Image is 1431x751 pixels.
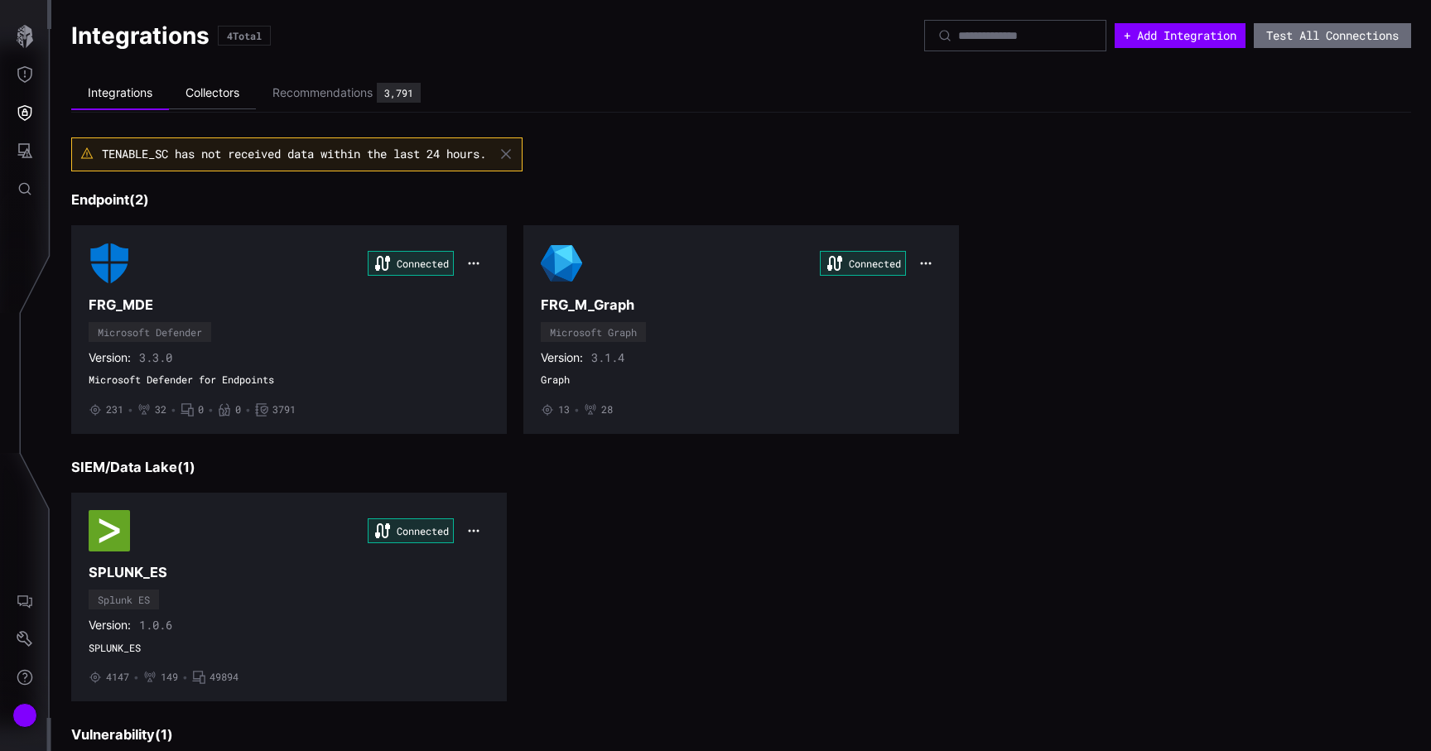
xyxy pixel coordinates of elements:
[89,642,489,655] span: SPLUNK_ES
[272,85,373,100] div: Recommendations
[245,403,251,416] span: •
[235,403,241,416] span: 0
[368,518,454,543] div: Connected
[155,403,166,416] span: 32
[89,350,131,365] span: Version:
[1254,23,1411,48] button: Test All Connections
[541,350,583,365] span: Version:
[71,77,169,110] li: Integrations
[139,618,172,633] span: 1.0.6
[601,403,613,416] span: 28
[198,403,204,416] span: 0
[368,251,454,276] div: Connected
[541,243,582,284] img: Microsoft Graph
[574,403,580,416] span: •
[89,618,131,633] span: Version:
[89,564,489,581] h3: SPLUNK_ES
[182,671,188,684] span: •
[820,251,906,276] div: Connected
[89,243,130,284] img: Microsoft Defender
[98,327,202,337] div: Microsoft Defender
[128,403,133,416] span: •
[541,296,942,314] h3: FRG_M_Graph
[89,373,489,387] span: Microsoft Defender for Endpoints
[89,510,130,551] img: Splunk ES
[106,403,123,416] span: 231
[541,373,942,387] span: Graph
[171,403,176,416] span: •
[550,327,637,337] div: Microsoft Graph
[272,403,296,416] span: 3791
[139,350,172,365] span: 3.3.0
[98,595,150,604] div: Splunk ES
[210,671,238,684] span: 49894
[89,296,489,314] h3: FRG_MDE
[558,403,570,416] span: 13
[1115,23,1245,48] button: + Add Integration
[161,671,178,684] span: 149
[169,77,256,109] li: Collectors
[71,191,1411,209] h3: Endpoint ( 2 )
[106,671,129,684] span: 4147
[133,671,139,684] span: •
[102,146,486,161] span: TENABLE_SC has not received data within the last 24 hours.
[208,403,214,416] span: •
[591,350,624,365] span: 3.1.4
[227,31,262,41] div: 4 Total
[71,21,210,51] h1: Integrations
[71,726,1411,744] h3: Vulnerability ( 1 )
[384,88,413,98] div: 3,791
[71,459,1411,476] h3: SIEM/Data Lake ( 1 )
